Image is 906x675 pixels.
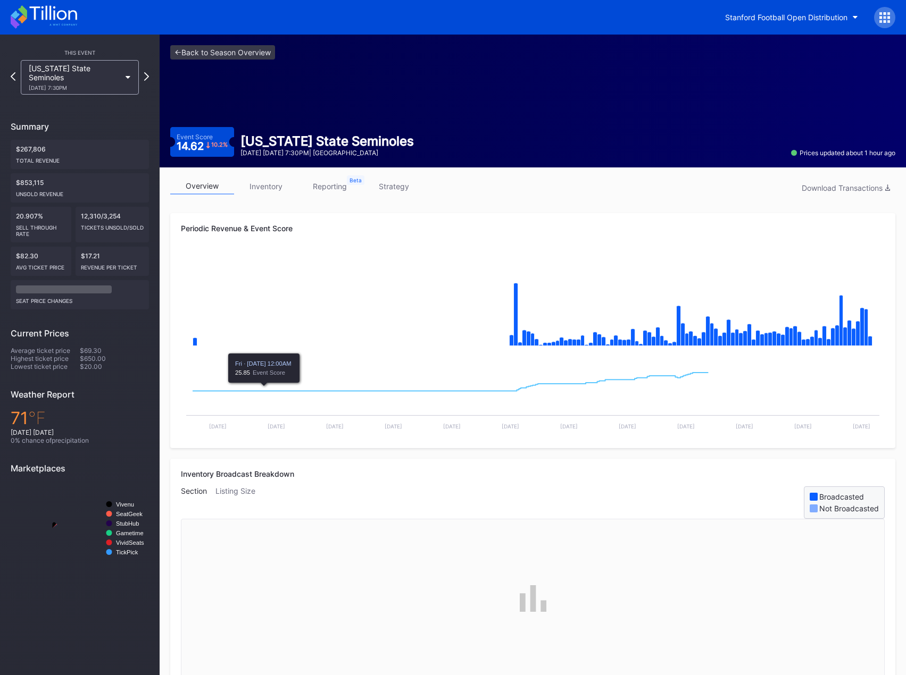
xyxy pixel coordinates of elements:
div: $853,115 [11,173,149,203]
div: Marketplaces [11,463,149,474]
div: 14.62 [177,141,228,151]
text: [DATE] [268,423,285,429]
div: [DATE] [DATE] [11,428,149,436]
div: 0 % chance of precipitation [11,436,149,444]
div: $17.21 [76,247,149,276]
div: $82.30 [11,247,71,276]
div: Total Revenue [16,153,144,164]
div: Prices updated about 1 hour ago [791,149,895,157]
div: Current Prices [11,328,149,339]
div: seat price changes [16,293,144,304]
div: Highest ticket price [11,355,80,362]
div: 10.2 % [211,142,228,148]
svg: Chart title [181,358,885,437]
div: Weather Report [11,389,149,400]
div: Listing Size [215,486,264,519]
div: Summary [11,121,149,132]
text: SeatGeek [116,511,143,517]
div: $69.30 [80,347,149,355]
div: [US_STATE] State Seminoles [29,64,120,91]
div: 71 [11,408,149,428]
div: Lowest ticket price [11,362,80,370]
div: Stanford Football Open Distribution [725,13,847,22]
div: $650.00 [80,355,149,362]
div: Average ticket price [11,347,80,355]
div: $20.00 [80,362,149,370]
text: TickPick [116,549,138,555]
text: [DATE] [209,423,227,429]
text: [DATE] [619,423,636,429]
div: $267,806 [11,140,149,169]
div: [US_STATE] State Seminoles [240,133,414,149]
text: [DATE] [385,423,402,429]
text: [DATE] [853,423,870,429]
text: VividSeats [116,539,144,546]
div: Unsold Revenue [16,187,144,197]
div: Inventory Broadcast Breakdown [181,469,885,478]
div: Download Transactions [802,183,890,192]
div: Section [181,486,215,519]
text: Gametime [116,530,144,536]
div: Broadcasted [819,492,864,501]
div: Not Broadcasted [819,504,879,513]
svg: Chart title [181,251,885,358]
button: Stanford Football Open Distribution [717,7,866,27]
svg: Chart title [11,482,149,575]
text: [DATE] [443,423,461,429]
div: 20.907% [11,207,71,242]
text: [DATE] [677,423,695,429]
a: reporting [298,178,362,195]
div: [DATE] [DATE] 7:30PM | [GEOGRAPHIC_DATA] [240,149,414,157]
div: This Event [11,49,149,56]
div: Periodic Revenue & Event Score [181,224,885,233]
div: Avg ticket price [16,260,66,271]
div: Sell Through Rate [16,220,66,237]
text: StubHub [116,520,139,527]
div: [DATE] 7:30PM [29,85,120,91]
a: overview [170,178,234,195]
text: [DATE] [560,423,578,429]
div: Event Score [177,133,213,141]
div: 12,310/3,254 [76,207,149,242]
span: ℉ [28,408,46,428]
text: [DATE] [736,423,753,429]
div: Tickets Unsold/Sold [81,220,144,231]
button: Download Transactions [796,181,895,195]
text: [DATE] [794,423,812,429]
a: <-Back to Season Overview [170,45,275,60]
a: strategy [362,178,426,195]
text: Vivenu [116,501,134,508]
text: [DATE] [502,423,519,429]
div: Revenue per ticket [81,260,144,271]
text: [DATE] [326,423,344,429]
a: inventory [234,178,298,195]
